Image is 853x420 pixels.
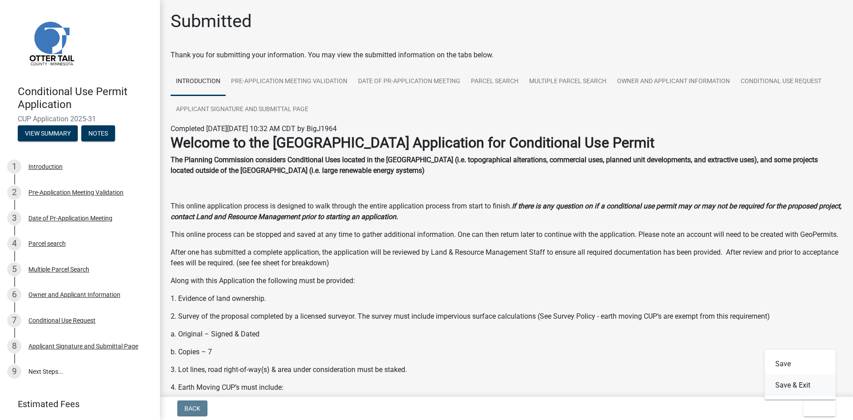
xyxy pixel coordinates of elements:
h1: Submitted [171,11,252,32]
p: a. Original – Signed & Dated [171,329,842,340]
a: Owner and Applicant Information [612,68,735,96]
button: Exit [803,400,836,416]
strong: Welcome to the [GEOGRAPHIC_DATA] Application for Conditional Use Permit [171,134,654,151]
span: Back [184,405,200,412]
button: Notes [81,125,115,141]
strong: The Planning Commission considers Conditional Uses located in the [GEOGRAPHIC_DATA] (i.e. topogra... [171,156,818,175]
div: 3 [7,211,21,225]
p: b. Copies – 7 [171,347,842,357]
p: This online application process is designed to walk through the entire application process from s... [171,201,842,222]
p: 4. Earth Moving CUP’s must include: [171,382,842,393]
img: Otter Tail County, Minnesota [18,9,84,76]
div: Conditional Use Request [28,317,96,324]
div: 8 [7,339,21,353]
button: Save [765,353,836,375]
div: Multiple Parcel Search [28,266,89,272]
div: 1 [7,160,21,174]
div: Exit [765,350,836,400]
p: 2. Survey of the proposal completed by a licensed surveyor. The survey must include impervious su... [171,311,842,322]
span: Completed [DATE][DATE] 10:32 AM CDT by BigJ1964 [171,124,337,133]
div: Owner and Applicant Information [28,292,120,298]
div: 9 [7,364,21,379]
span: CUP Application 2025-31 [18,115,142,123]
div: Parcel search [28,240,66,247]
button: View Summary [18,125,78,141]
a: Conditional Use Request [735,68,827,96]
div: Thank you for submitting your information. You may view the submitted information on the tabs below. [171,50,842,60]
p: 3. Lot lines, road right-of-way(s) & area under consideration must be staked. [171,364,842,375]
span: Exit [810,405,823,412]
wm-modal-confirm: Summary [18,130,78,137]
a: Introduction [171,68,226,96]
div: 5 [7,262,21,276]
a: Multiple Parcel Search [524,68,612,96]
button: Back [177,400,207,416]
a: Estimated Fees [7,395,146,413]
div: Pre-Application Meeting Validation [28,189,124,196]
div: Applicant Signature and Submittal Page [28,343,138,349]
p: This online process can be stopped and saved at any time to gather additional information. One ca... [171,229,842,240]
wm-modal-confirm: Notes [81,130,115,137]
div: 2 [7,185,21,200]
div: Date of Pr-Application Meeting [28,215,112,221]
p: After one has submitted a complete application, the application will be reviewed by Land & Resour... [171,247,842,268]
a: Applicant Signature and Submittal Page [171,96,314,124]
a: Parcel search [466,68,524,96]
button: Save & Exit [765,375,836,396]
div: 6 [7,288,21,302]
div: 7 [7,313,21,328]
p: 1. Evidence of land ownership. [171,293,842,304]
div: 4 [7,236,21,251]
h4: Conditional Use Permit Application [18,85,153,111]
a: Pre-Application Meeting Validation [226,68,353,96]
p: Along with this Application the following must be provided: [171,276,842,286]
div: Introduction [28,164,63,170]
a: Date of Pr-Application Meeting [353,68,466,96]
